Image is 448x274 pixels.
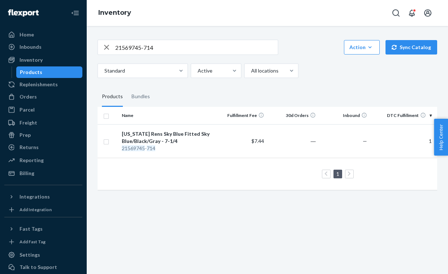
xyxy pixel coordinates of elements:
div: Inbounds [20,43,42,51]
div: Integrations [20,193,50,200]
a: Products [16,66,83,78]
a: Add Integration [4,205,82,214]
div: Products [102,87,123,107]
th: Inbound [319,107,370,124]
div: Action [349,44,374,51]
a: Inbounds [4,41,82,53]
button: Help Center [434,119,448,156]
th: Fulfillment Fee [216,107,267,124]
a: Replenishments [4,79,82,90]
div: Billing [20,170,34,177]
a: Reporting [4,155,82,166]
div: Bundles [132,87,150,107]
div: Prep [20,131,31,139]
button: Close Navigation [68,6,82,20]
a: Billing [4,168,82,179]
div: Fast Tags [20,225,43,232]
div: Home [20,31,34,38]
div: Freight [20,119,37,126]
a: Home [4,29,82,40]
button: Open Search Box [389,6,403,20]
em: 21569745 [122,145,145,151]
img: Flexport logo [8,9,39,17]
div: Talk to Support [20,264,57,271]
button: Open account menu [421,6,435,20]
div: Settings [20,251,40,258]
td: ― [267,124,319,158]
button: Action [344,40,380,55]
a: Talk to Support [4,261,82,273]
div: Returns [20,144,39,151]
span: $7.44 [251,138,264,144]
a: Parcel [4,104,82,116]
a: Returns [4,142,82,153]
th: DTC Fulfillment [370,107,434,124]
div: Replenishments [20,81,58,88]
th: Name [119,107,215,124]
div: Orders [20,93,37,100]
div: [US_STATE] Rens Sky Blue Fitted Sky Blue/Black/Gray - 7-1/4 [122,130,212,145]
th: 30d Orders [267,107,319,124]
div: Products [20,69,42,76]
td: 1 [370,124,434,158]
input: All locations [250,67,251,74]
em: 714 [147,145,155,151]
button: Fast Tags [4,223,82,235]
a: Page 1 is your current page [335,171,341,177]
div: Add Fast Tag [20,239,46,245]
div: - [122,145,212,152]
div: Reporting [20,157,44,164]
a: Prep [4,129,82,141]
button: Integrations [4,191,82,203]
button: Sync Catalog [385,40,437,55]
div: Inventory [20,56,43,64]
a: Add Fast Tag [4,238,82,246]
input: Search inventory by name or sku [115,40,278,55]
span: — [363,138,367,144]
button: Open notifications [405,6,419,20]
a: Freight [4,117,82,129]
div: Add Integration [20,206,52,213]
input: Active [197,67,198,74]
a: Inventory [4,54,82,66]
a: Settings [4,249,82,261]
a: Inventory [98,9,131,17]
ol: breadcrumbs [92,3,137,23]
div: Parcel [20,106,35,113]
a: Orders [4,91,82,103]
